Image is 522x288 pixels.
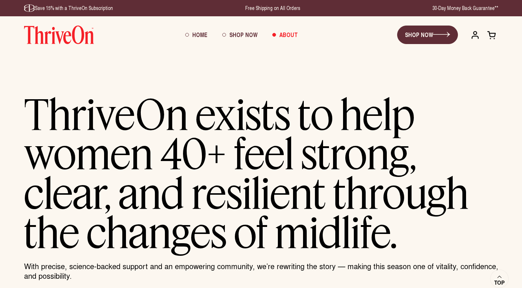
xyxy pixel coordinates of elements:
[24,95,498,252] h1: ThriveOn exists to help women 40+ feel strong, clear, and resilient through the changes of midlife.
[265,25,305,45] a: About
[192,30,207,39] span: Home
[494,279,505,286] span: Top
[279,30,298,39] span: About
[432,4,498,12] p: 30-Day Money Back Guarantee**
[397,26,458,44] a: SHOP NOW
[229,30,257,39] span: Shop Now
[215,25,265,45] a: Shop Now
[24,261,498,281] p: With precise, science-backed support and an empowering community, we’re rewriting the story — mak...
[178,25,215,45] a: Home
[245,4,300,12] p: Free Shipping on All Orders
[24,4,113,12] p: Save 15% with a ThriveOn Subscription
